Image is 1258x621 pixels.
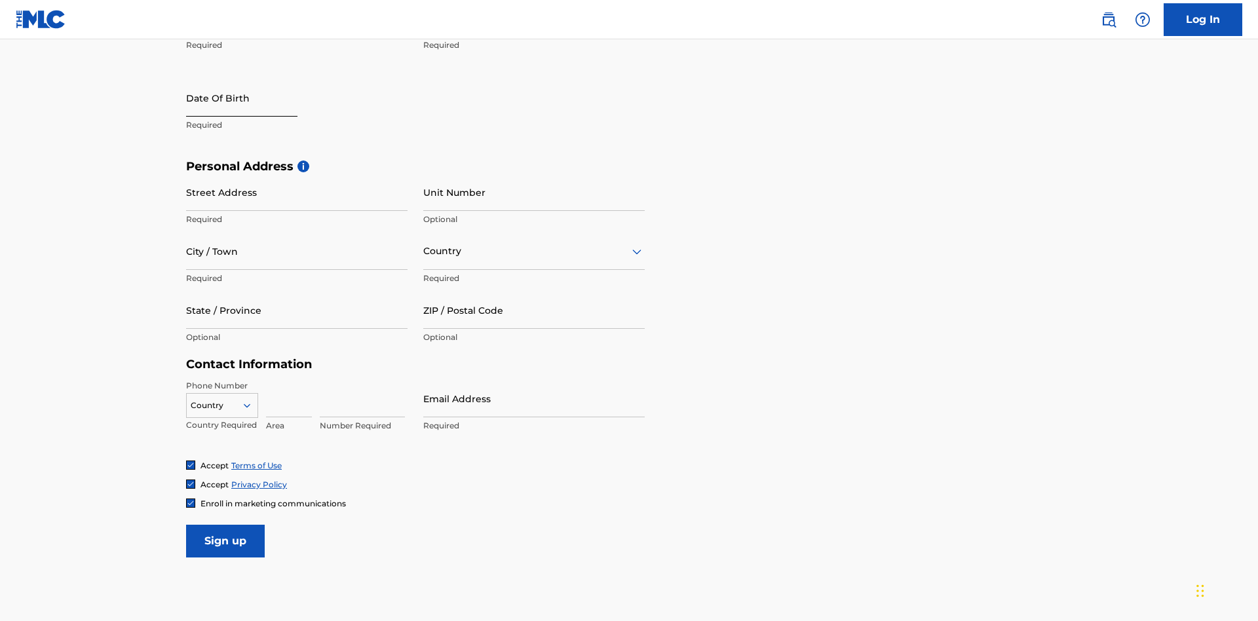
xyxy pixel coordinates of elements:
[266,420,312,432] p: Area
[187,461,195,469] img: checkbox
[297,160,309,172] span: i
[200,480,229,489] span: Accept
[1130,7,1156,33] div: Help
[423,39,645,51] p: Required
[423,273,645,284] p: Required
[200,461,229,470] span: Accept
[1196,571,1204,611] div: Drag
[186,331,408,343] p: Optional
[200,499,346,508] span: Enroll in marketing communications
[186,159,1072,174] h5: Personal Address
[1096,7,1122,33] a: Public Search
[231,461,282,470] a: Terms of Use
[186,119,408,131] p: Required
[1192,558,1258,621] iframe: Chat Widget
[187,499,195,507] img: checkbox
[187,480,195,488] img: checkbox
[423,331,645,343] p: Optional
[186,357,645,372] h5: Contact Information
[186,273,408,284] p: Required
[1135,12,1151,28] img: help
[423,420,645,432] p: Required
[1164,3,1242,36] a: Log In
[186,419,258,431] p: Country Required
[231,480,287,489] a: Privacy Policy
[16,10,66,29] img: MLC Logo
[186,525,265,557] input: Sign up
[1101,12,1116,28] img: search
[186,214,408,225] p: Required
[423,214,645,225] p: Optional
[186,39,408,51] p: Required
[320,420,405,432] p: Number Required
